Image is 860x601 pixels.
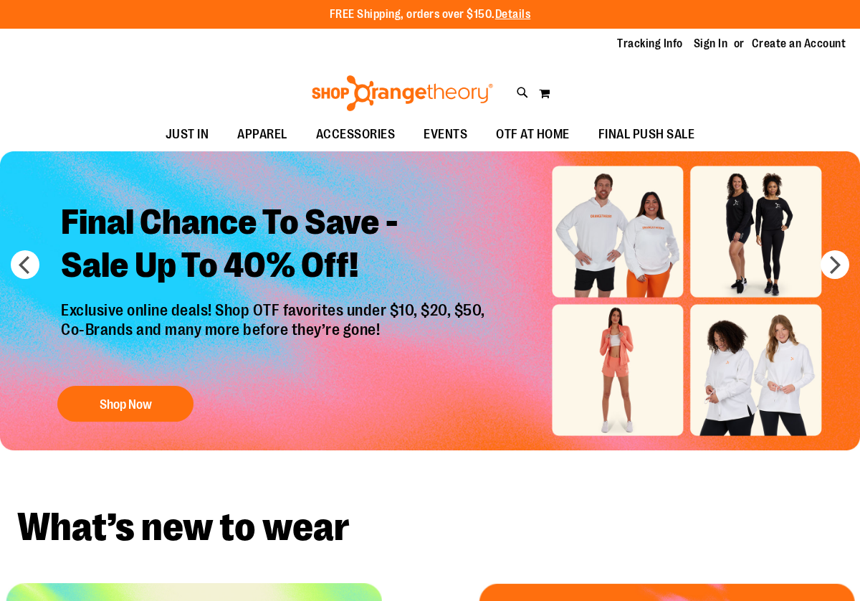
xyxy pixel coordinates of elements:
[584,118,709,151] a: FINAL PUSH SALE
[316,118,396,151] span: ACCESSORIES
[237,118,287,151] span: APPAREL
[496,118,570,151] span: OTF AT HOME
[617,36,683,52] a: Tracking Info
[330,6,531,23] p: FREE Shipping, orders over $150.
[50,190,500,429] a: Final Chance To Save -Sale Up To 40% Off! Exclusive online deals! Shop OTF favorites under $10, $...
[151,118,224,151] a: JUST IN
[598,118,695,151] span: FINAL PUSH SALE
[50,301,500,372] p: Exclusive online deals! Shop OTF favorites under $10, $20, $50, Co-Brands and many more before th...
[310,75,495,111] img: Shop Orangetheory
[17,508,843,547] h2: What’s new to wear
[752,36,846,52] a: Create an Account
[11,250,39,279] button: prev
[223,118,302,151] a: APPAREL
[424,118,467,151] span: EVENTS
[495,8,531,21] a: Details
[166,118,209,151] span: JUST IN
[50,190,500,301] h2: Final Chance To Save - Sale Up To 40% Off!
[302,118,410,151] a: ACCESSORIES
[409,118,482,151] a: EVENTS
[57,386,193,422] button: Shop Now
[482,118,584,151] a: OTF AT HOME
[821,250,849,279] button: next
[694,36,728,52] a: Sign In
